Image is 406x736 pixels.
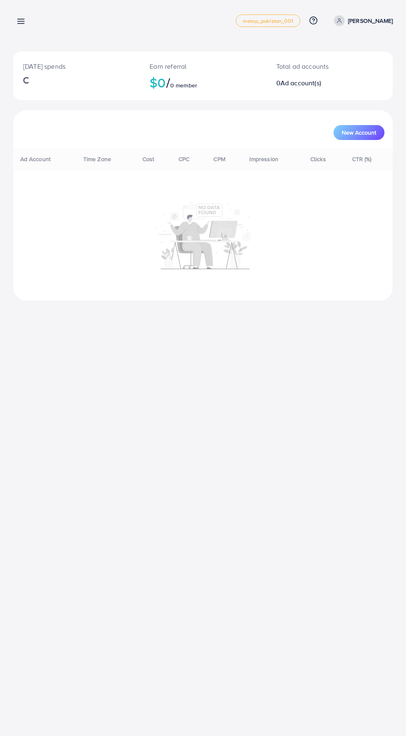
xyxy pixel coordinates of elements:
[333,125,384,140] button: New Account
[342,130,376,135] span: New Account
[331,15,393,26] a: [PERSON_NAME]
[243,18,293,24] span: metap_pakistan_001
[150,75,256,90] h2: $0
[166,73,170,92] span: /
[23,61,130,71] p: [DATE] spends
[348,16,393,26] p: [PERSON_NAME]
[276,61,351,71] p: Total ad accounts
[150,61,256,71] p: Earn referral
[236,14,300,27] a: metap_pakistan_001
[170,81,197,89] span: 0 member
[280,78,321,87] span: Ad account(s)
[276,79,351,87] h2: 0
